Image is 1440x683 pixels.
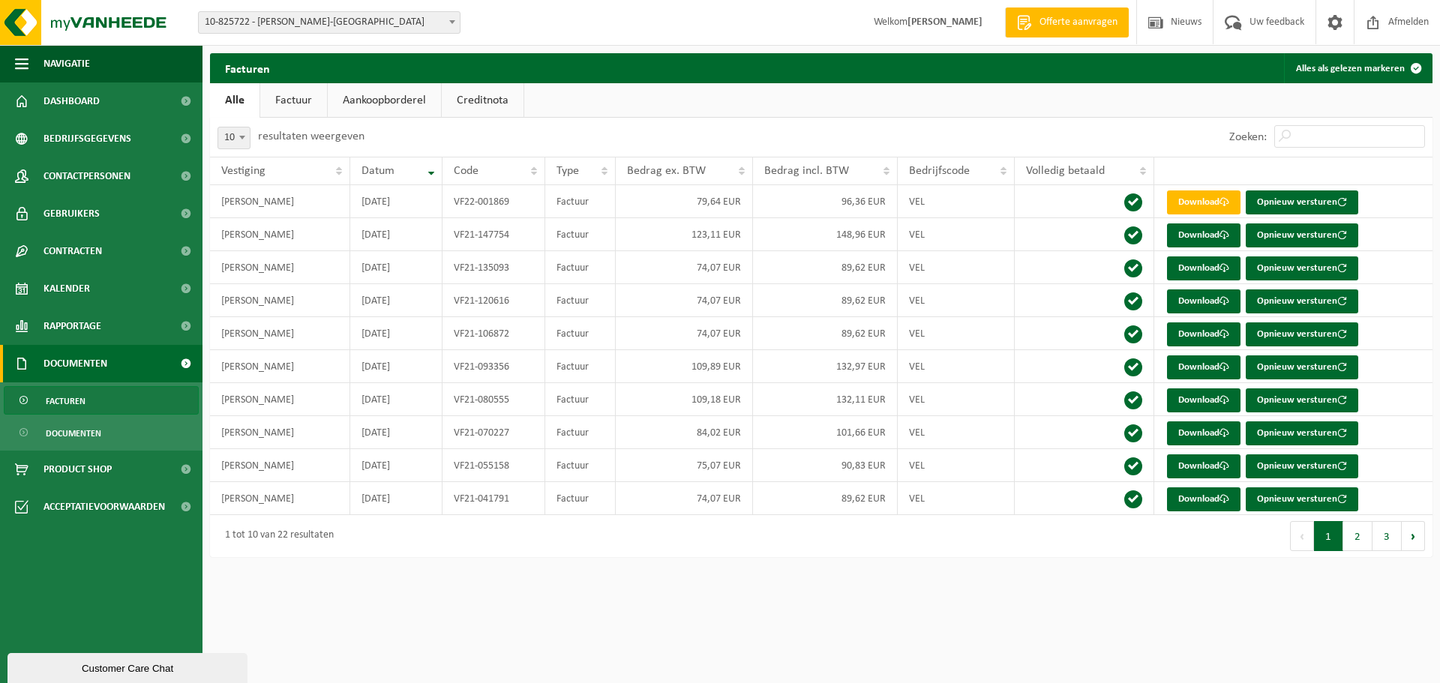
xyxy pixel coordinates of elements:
a: Download [1167,421,1240,445]
td: Factuur [545,416,616,449]
td: Factuur [545,350,616,383]
td: [PERSON_NAME] [210,218,350,251]
td: [DATE] [350,251,442,284]
span: Documenten [43,345,107,382]
td: 74,07 EUR [616,251,753,284]
a: Alle [210,83,259,118]
td: [DATE] [350,350,442,383]
td: 96,36 EUR [753,185,898,218]
a: Download [1167,355,1240,379]
iframe: chat widget [7,650,250,683]
button: 1 [1314,521,1343,551]
a: Download [1167,487,1240,511]
button: Opnieuw versturen [1246,487,1358,511]
td: 89,62 EUR [753,482,898,515]
button: 3 [1372,521,1402,551]
td: Factuur [545,383,616,416]
span: Type [556,165,579,177]
div: 1 tot 10 van 22 resultaten [217,523,334,550]
td: 132,97 EUR [753,350,898,383]
td: VF21-147754 [442,218,544,251]
span: Product Shop [43,451,112,488]
span: Vestiging [221,165,265,177]
a: Download [1167,256,1240,280]
td: 89,62 EUR [753,251,898,284]
a: Download [1167,388,1240,412]
td: VF21-055158 [442,449,544,482]
td: Factuur [545,185,616,218]
td: VF21-041791 [442,482,544,515]
a: Download [1167,322,1240,346]
td: [DATE] [350,416,442,449]
td: 84,02 EUR [616,416,753,449]
td: Factuur [545,284,616,317]
a: Download [1167,289,1240,313]
td: [PERSON_NAME] [210,449,350,482]
a: Download [1167,454,1240,478]
td: [PERSON_NAME] [210,482,350,515]
td: Factuur [545,251,616,284]
a: Documenten [4,418,199,447]
a: Facturen [4,386,199,415]
a: Download [1167,190,1240,214]
a: Offerte aanvragen [1005,7,1129,37]
button: Opnieuw versturen [1246,322,1358,346]
h2: Facturen [210,53,285,82]
span: Bedrijfsgegevens [43,120,131,157]
td: VF21-093356 [442,350,544,383]
span: Facturen [46,387,85,415]
td: VEL [898,416,1015,449]
label: Zoeken: [1229,131,1267,143]
td: VF21-070227 [442,416,544,449]
td: [PERSON_NAME] [210,284,350,317]
td: VEL [898,251,1015,284]
span: Contactpersonen [43,157,130,195]
td: VEL [898,284,1015,317]
span: Acceptatievoorwaarden [43,488,165,526]
span: Datum [361,165,394,177]
button: Opnieuw versturen [1246,289,1358,313]
td: 75,07 EUR [616,449,753,482]
span: Documenten [46,419,101,448]
td: [DATE] [350,317,442,350]
td: VEL [898,482,1015,515]
button: Alles als gelezen markeren [1284,53,1431,83]
button: 2 [1343,521,1372,551]
span: Volledig betaald [1026,165,1105,177]
button: Opnieuw versturen [1246,421,1358,445]
td: 109,18 EUR [616,383,753,416]
td: 90,83 EUR [753,449,898,482]
button: Opnieuw versturen [1246,190,1358,214]
td: 132,11 EUR [753,383,898,416]
strong: [PERSON_NAME] [907,16,982,28]
td: [PERSON_NAME] [210,350,350,383]
td: [PERSON_NAME] [210,317,350,350]
td: VF21-135093 [442,251,544,284]
td: VEL [898,350,1015,383]
td: VEL [898,317,1015,350]
span: Kalender [43,270,90,307]
td: Factuur [545,449,616,482]
td: [DATE] [350,218,442,251]
td: 79,64 EUR [616,185,753,218]
button: Next [1402,521,1425,551]
td: [PERSON_NAME] [210,251,350,284]
span: Navigatie [43,45,90,82]
span: Dashboard [43,82,100,120]
span: 10 [218,127,250,148]
td: VEL [898,185,1015,218]
td: 74,07 EUR [616,317,753,350]
td: 148,96 EUR [753,218,898,251]
a: Factuur [260,83,327,118]
td: VF22-001869 [442,185,544,218]
a: Download [1167,223,1240,247]
a: Creditnota [442,83,523,118]
span: Bedrag incl. BTW [764,165,849,177]
td: 74,07 EUR [616,284,753,317]
td: 89,62 EUR [753,284,898,317]
button: Opnieuw versturen [1246,454,1358,478]
td: VEL [898,383,1015,416]
td: 74,07 EUR [616,482,753,515]
span: Rapportage [43,307,101,345]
